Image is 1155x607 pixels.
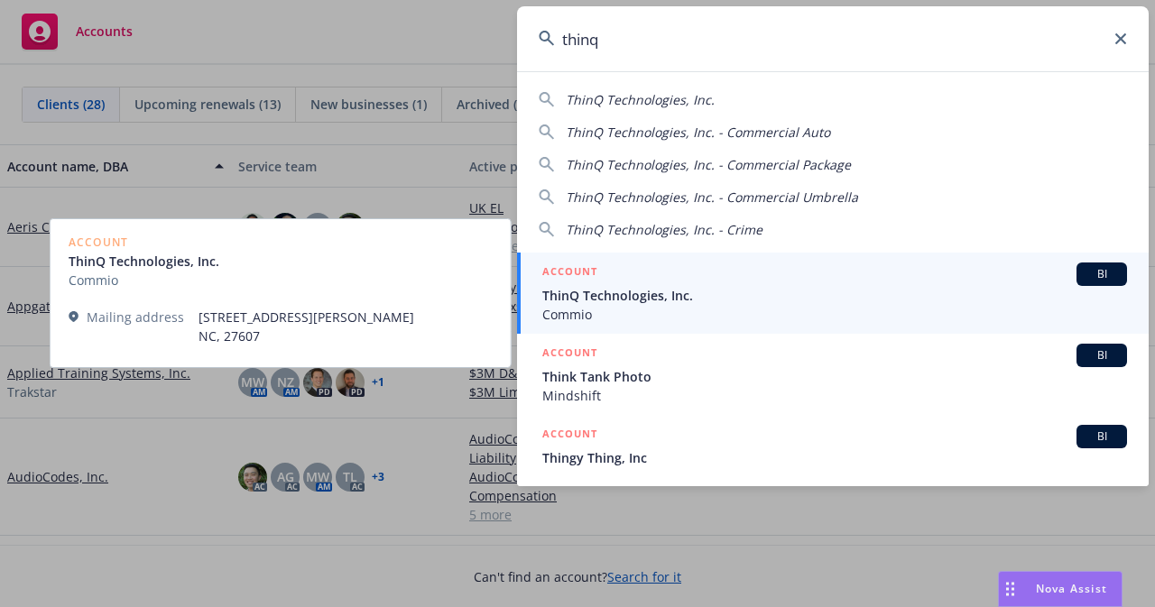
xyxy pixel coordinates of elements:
[566,156,851,173] span: ThinQ Technologies, Inc. - Commercial Package
[1084,266,1120,282] span: BI
[517,6,1149,71] input: Search...
[517,253,1149,334] a: ACCOUNTBIThinQ Technologies, Inc.Commio
[566,91,715,108] span: ThinQ Technologies, Inc.
[517,334,1149,415] a: ACCOUNTBIThink Tank PhotoMindshift
[542,286,1127,305] span: ThinQ Technologies, Inc.
[1084,347,1120,363] span: BI
[566,221,762,238] span: ThinQ Technologies, Inc. - Crime
[542,386,1127,405] span: Mindshift
[566,189,858,206] span: ThinQ Technologies, Inc. - Commercial Umbrella
[1036,581,1107,596] span: Nova Assist
[542,305,1127,324] span: Commio
[999,572,1021,606] div: Drag to move
[542,425,597,446] h5: ACCOUNT
[542,344,597,365] h5: ACCOUNT
[998,571,1123,607] button: Nova Assist
[517,415,1149,477] a: ACCOUNTBIThingy Thing, Inc
[542,262,597,284] h5: ACCOUNT
[542,448,1127,467] span: Thingy Thing, Inc
[542,367,1127,386] span: Think Tank Photo
[1084,428,1120,445] span: BI
[566,124,830,141] span: ThinQ Technologies, Inc. - Commercial Auto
